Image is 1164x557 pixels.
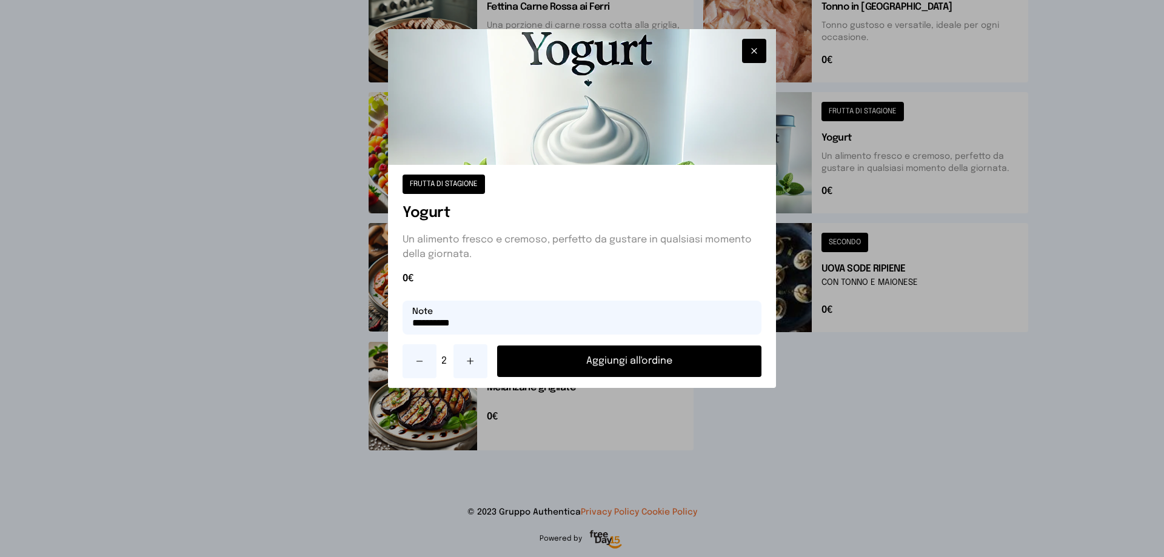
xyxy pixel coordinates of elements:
[441,354,449,369] span: 2
[403,175,485,194] button: FRUTTA DI STAGIONE
[388,29,776,165] img: Yogurt
[403,272,761,286] span: 0€
[403,204,761,223] h1: Yogurt
[403,233,761,262] p: Un alimento fresco e cremoso, perfetto da gustare in qualsiasi momento della giornata.
[497,345,761,377] button: Aggiungi all'ordine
